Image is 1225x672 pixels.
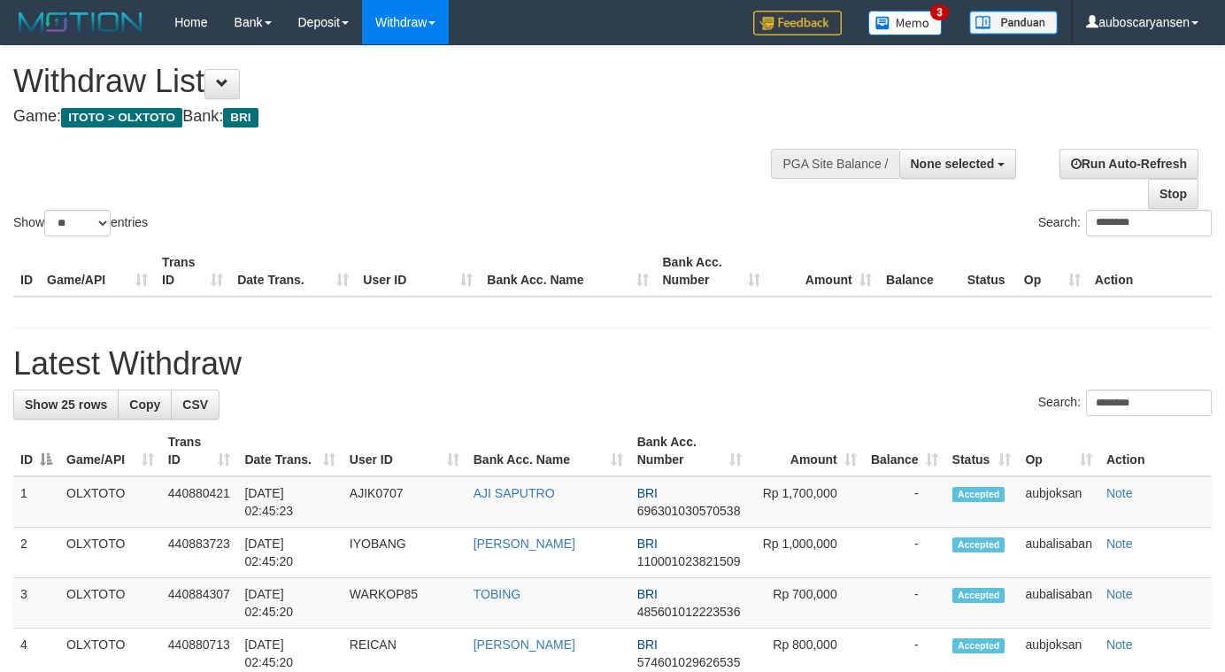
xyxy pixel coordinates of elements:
[771,149,898,179] div: PGA Site Balance /
[749,426,864,476] th: Amount: activate to sort column ascending
[864,528,945,578] td: -
[480,246,655,297] th: Bank Acc. Name
[749,528,864,578] td: Rp 1,000,000
[969,11,1058,35] img: panduan.png
[1086,390,1212,416] input: Search:
[637,637,658,652] span: BRI
[40,246,155,297] th: Game/API
[879,246,960,297] th: Balance
[1106,587,1133,601] a: Note
[637,605,741,619] span: Copy 485601012223536 to clipboard
[952,537,1005,552] span: Accepted
[1086,210,1212,236] input: Search:
[13,246,40,297] th: ID
[1018,578,1099,629] td: aubalisaban
[1018,426,1099,476] th: Op: activate to sort column ascending
[237,476,342,528] td: [DATE] 02:45:23
[59,476,161,528] td: OLXTOTO
[474,637,575,652] a: [PERSON_NAME]
[13,528,59,578] td: 2
[171,390,220,420] a: CSV
[864,578,945,629] td: -
[129,398,160,412] span: Copy
[753,11,842,35] img: Feedback.jpg
[59,426,161,476] th: Game/API: activate to sort column ascending
[637,537,658,551] span: BRI
[1018,528,1099,578] td: aubalisaban
[474,537,575,551] a: [PERSON_NAME]
[182,398,208,412] span: CSV
[899,149,1017,179] button: None selected
[1018,476,1099,528] td: aubjoksan
[474,587,520,601] a: TOBING
[637,486,658,500] span: BRI
[911,157,995,171] span: None selected
[61,108,182,127] span: ITOTO > OLXTOTO
[868,11,943,35] img: Button%20Memo.svg
[230,246,356,297] th: Date Trans.
[343,578,466,629] td: WARKOP85
[1059,149,1198,179] a: Run Auto-Refresh
[864,476,945,528] td: -
[945,426,1019,476] th: Status: activate to sort column ascending
[13,108,799,126] h4: Game: Bank:
[161,426,238,476] th: Trans ID: activate to sort column ascending
[237,528,342,578] td: [DATE] 02:45:20
[474,486,555,500] a: AJI SAPUTRO
[356,246,480,297] th: User ID
[44,210,111,236] select: Showentries
[223,108,258,127] span: BRI
[749,578,864,629] td: Rp 700,000
[118,390,172,420] a: Copy
[637,504,741,518] span: Copy 696301030570538 to clipboard
[630,426,749,476] th: Bank Acc. Number: activate to sort column ascending
[13,578,59,629] td: 3
[25,398,107,412] span: Show 25 rows
[13,9,148,35] img: MOTION_logo.png
[237,578,342,629] td: [DATE] 02:45:20
[952,638,1005,653] span: Accepted
[637,655,741,669] span: Copy 574601029626535 to clipboard
[960,246,1017,297] th: Status
[1088,246,1212,297] th: Action
[161,578,238,629] td: 440884307
[1148,179,1198,209] a: Stop
[1017,246,1088,297] th: Op
[343,476,466,528] td: AJIK0707
[749,476,864,528] td: Rp 1,700,000
[59,528,161,578] td: OLXTOTO
[637,554,741,568] span: Copy 110001023821509 to clipboard
[161,476,238,528] td: 440880421
[343,426,466,476] th: User ID: activate to sort column ascending
[1106,637,1133,652] a: Note
[930,4,949,20] span: 3
[466,426,630,476] th: Bank Acc. Name: activate to sort column ascending
[13,346,1212,382] h1: Latest Withdraw
[161,528,238,578] td: 440883723
[767,246,879,297] th: Amount
[1106,537,1133,551] a: Note
[1099,426,1212,476] th: Action
[1038,390,1212,416] label: Search:
[13,390,119,420] a: Show 25 rows
[1106,486,1133,500] a: Note
[13,476,59,528] td: 1
[656,246,767,297] th: Bank Acc. Number
[952,588,1005,603] span: Accepted
[1038,210,1212,236] label: Search:
[343,528,466,578] td: IYOBANG
[864,426,945,476] th: Balance: activate to sort column ascending
[952,487,1005,502] span: Accepted
[13,210,148,236] label: Show entries
[13,64,799,99] h1: Withdraw List
[155,246,230,297] th: Trans ID
[237,426,342,476] th: Date Trans.: activate to sort column ascending
[13,426,59,476] th: ID: activate to sort column descending
[59,578,161,629] td: OLXTOTO
[637,587,658,601] span: BRI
